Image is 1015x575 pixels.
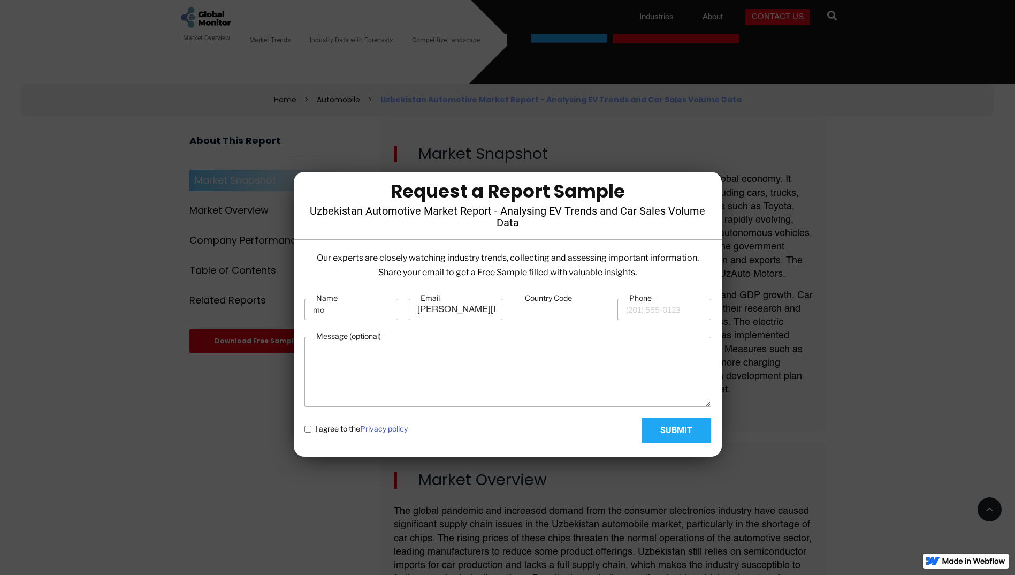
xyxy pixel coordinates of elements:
input: Enter your email [409,299,502,320]
label: Email [417,293,444,304]
label: Message (optional) [312,331,385,342]
form: Email Form-Report Page [304,293,711,443]
label: Phone [625,293,655,304]
input: Submit [642,418,711,443]
input: I agree to thePrivacy policy [304,426,311,433]
div: Request a Report Sample [310,183,706,200]
img: Made in Webflow [942,558,1005,564]
span: I agree to the [315,423,408,434]
a: Privacy policy [360,424,408,433]
label: Country Code [521,293,576,304]
input: Enter your name [304,299,398,320]
label: Name [312,293,341,304]
input: (201) 555-0123 [617,299,711,320]
h4: Uzbekistan Automotive Market Report - Analysing EV Trends and Car Sales Volume Data [310,205,706,229]
p: Our experts are closely watching industry trends, collecting and assessing important information.... [304,251,711,279]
